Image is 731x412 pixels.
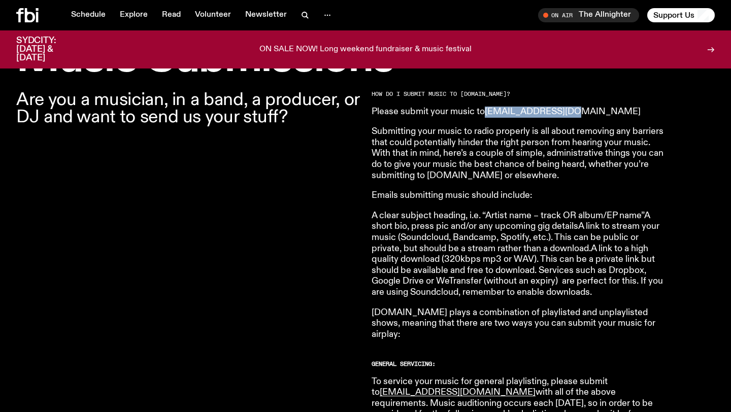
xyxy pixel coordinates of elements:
a: [EMAIL_ADDRESS][DOMAIN_NAME] [485,107,641,116]
strong: GENERAL SERVICING: [372,360,436,368]
a: Explore [114,8,154,22]
a: [EMAIL_ADDRESS][DOMAIN_NAME] [380,388,536,397]
a: Schedule [65,8,112,22]
h3: SYDCITY: [DATE] & [DATE] [16,37,81,62]
p: ON SALE NOW! Long weekend fundraiser & music festival [259,45,472,54]
p: Submitting your music to radio properly is all about removing any barriers that could potentially... [372,126,664,181]
a: Newsletter [239,8,293,22]
a: Volunteer [189,8,237,22]
button: On AirThe Allnighter [538,8,639,22]
h1: Music Submissions [16,38,715,79]
p: [DOMAIN_NAME] plays a combination of playlisted and unplaylisted shows, meaning that there are tw... [372,307,664,340]
h2: HOW DO I SUBMIT MUSIC TO [DOMAIN_NAME]? [372,91,664,97]
a: Read [156,8,187,22]
p: Emails submitting music should include: [372,190,664,201]
span: Support Us [653,11,694,20]
button: Support Us [647,8,715,22]
p: A clear subject heading, i.e. “Artist name – track OR album/EP name”A short bio, press pic and/or... [372,211,664,298]
p: Please submit your music to [372,107,664,118]
p: Are you a musician, in a band, a producer, or DJ and want to send us your stuff? [16,91,359,126]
